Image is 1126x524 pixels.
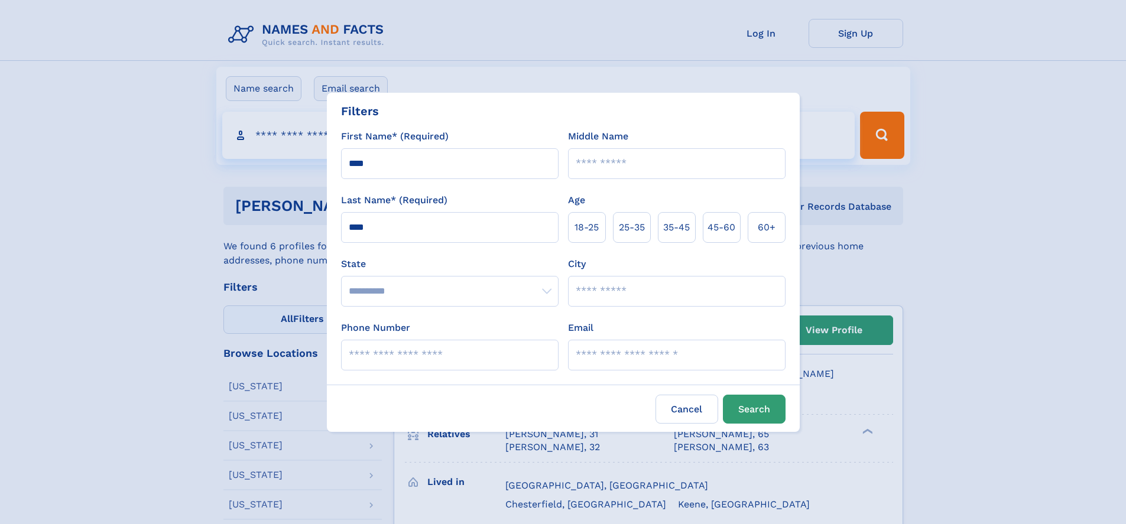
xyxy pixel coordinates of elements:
[619,220,645,235] span: 25‑35
[568,193,585,207] label: Age
[708,220,735,235] span: 45‑60
[568,129,628,144] label: Middle Name
[341,102,379,120] div: Filters
[341,193,447,207] label: Last Name* (Required)
[568,257,586,271] label: City
[663,220,690,235] span: 35‑45
[568,321,593,335] label: Email
[341,129,449,144] label: First Name* (Required)
[341,321,410,335] label: Phone Number
[723,395,786,424] button: Search
[575,220,599,235] span: 18‑25
[656,395,718,424] label: Cancel
[341,257,559,271] label: State
[758,220,775,235] span: 60+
